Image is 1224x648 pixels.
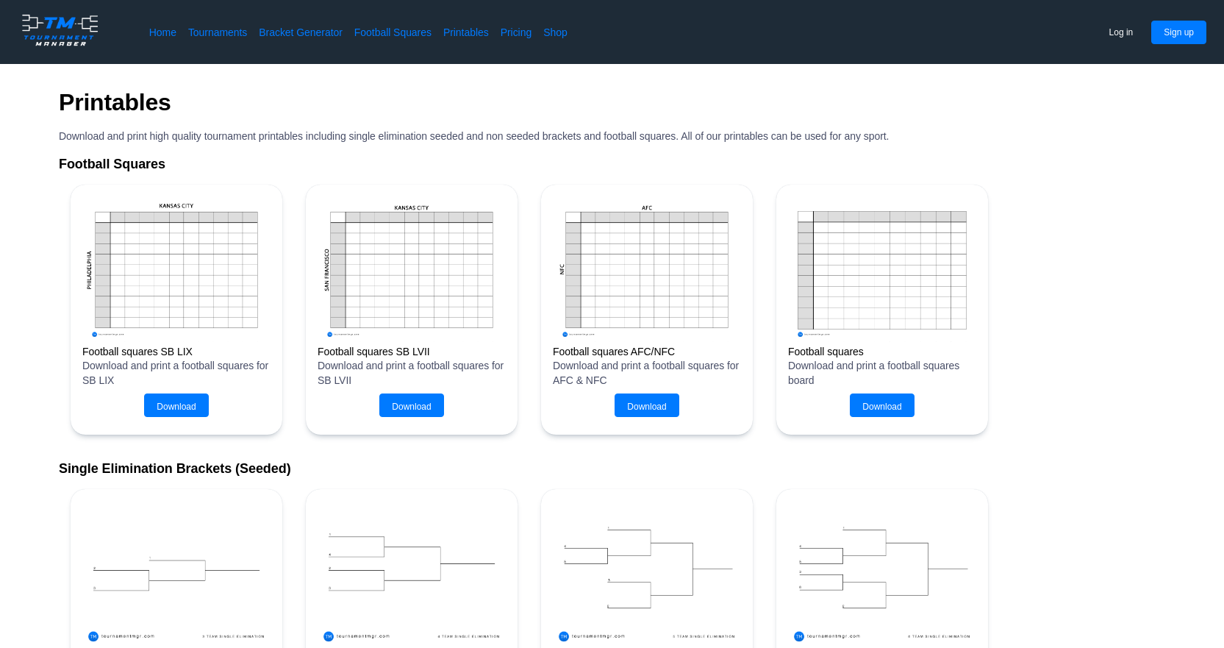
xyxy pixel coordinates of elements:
button: Download [379,394,443,417]
button: Download [615,394,679,417]
a: Football Squares [354,25,432,40]
a: Pricing [501,25,532,40]
a: Bracket Generator [259,25,343,40]
button: Download [144,394,208,417]
a: Home [149,25,176,40]
span: Download and print a football squares for SB LVII [318,360,504,386]
img: Super Bowl LIX squares image [82,196,271,342]
img: 3 Team Seeded Single Elimination Bracket [82,501,271,647]
img: 4 Team Seeded Single Elimination Bracket [318,501,506,647]
h2: Football squares [788,345,976,358]
h2: Printables [59,88,1165,117]
img: logo.ffa97a18e3bf2c7d.png [18,12,102,49]
button: Download [850,394,914,417]
span: Download and print a football squares board [788,360,959,386]
span: Download and print a football squares for SB LIX [82,360,268,386]
button: Sign up [1151,21,1206,44]
h2: Football Squares [59,155,1165,173]
a: Tournaments [188,25,247,40]
img: 6 Team Seeded Single Elimination Bracket [788,501,976,647]
img: Super Bowl squares preview [788,196,976,342]
span: Download and print high quality tournament printables including single elimination seeded and non... [59,130,889,142]
span: Download and print a football squares for AFC & NFC [553,360,739,386]
h2: Football squares SB LIX [82,345,271,358]
h2: Single Elimination Brackets (Seeded) [59,460,1165,477]
a: Printables [443,25,489,40]
img: Football squares AFC & NFC [553,196,741,342]
button: Log in [1097,21,1146,44]
img: 5 Team Seeded Single Elimination Bracket [553,501,741,647]
h2: Football squares AFC/NFC [553,345,741,358]
h2: Football squares SB LVII [318,345,506,358]
img: Super Bowl LVII squares image [318,196,506,342]
a: Shop [543,25,568,40]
